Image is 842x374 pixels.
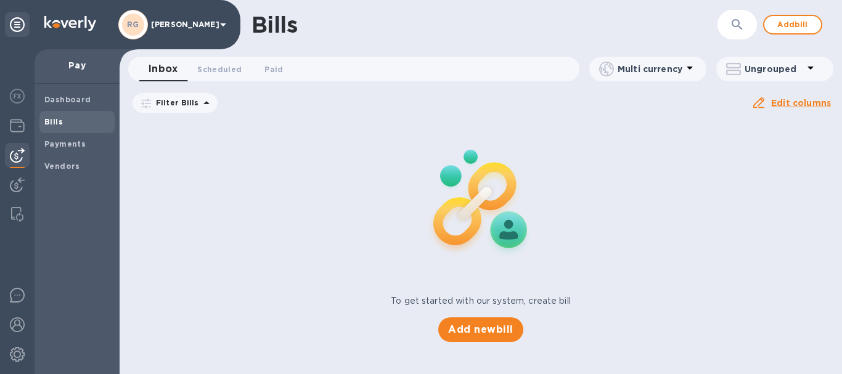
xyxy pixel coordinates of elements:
[774,17,811,32] span: Add bill
[44,16,96,31] img: Logo
[151,97,199,108] p: Filter Bills
[44,117,63,126] b: Bills
[44,139,86,148] b: Payments
[438,317,523,342] button: Add newbill
[251,12,297,38] h1: Bills
[771,98,831,108] u: Edit columns
[197,63,242,76] span: Scheduled
[391,295,571,307] p: To get started with our system, create bill
[618,63,682,75] p: Multi currency
[151,20,213,29] p: [PERSON_NAME]
[149,60,178,78] span: Inbox
[448,322,513,337] span: Add new bill
[44,59,110,71] p: Pay
[127,20,139,29] b: RG
[763,15,822,35] button: Addbill
[44,95,91,104] b: Dashboard
[10,118,25,133] img: Wallets
[745,63,803,75] p: Ungrouped
[5,12,30,37] div: Unpin categories
[264,63,283,76] span: Paid
[44,161,80,171] b: Vendors
[10,89,25,104] img: Foreign exchange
